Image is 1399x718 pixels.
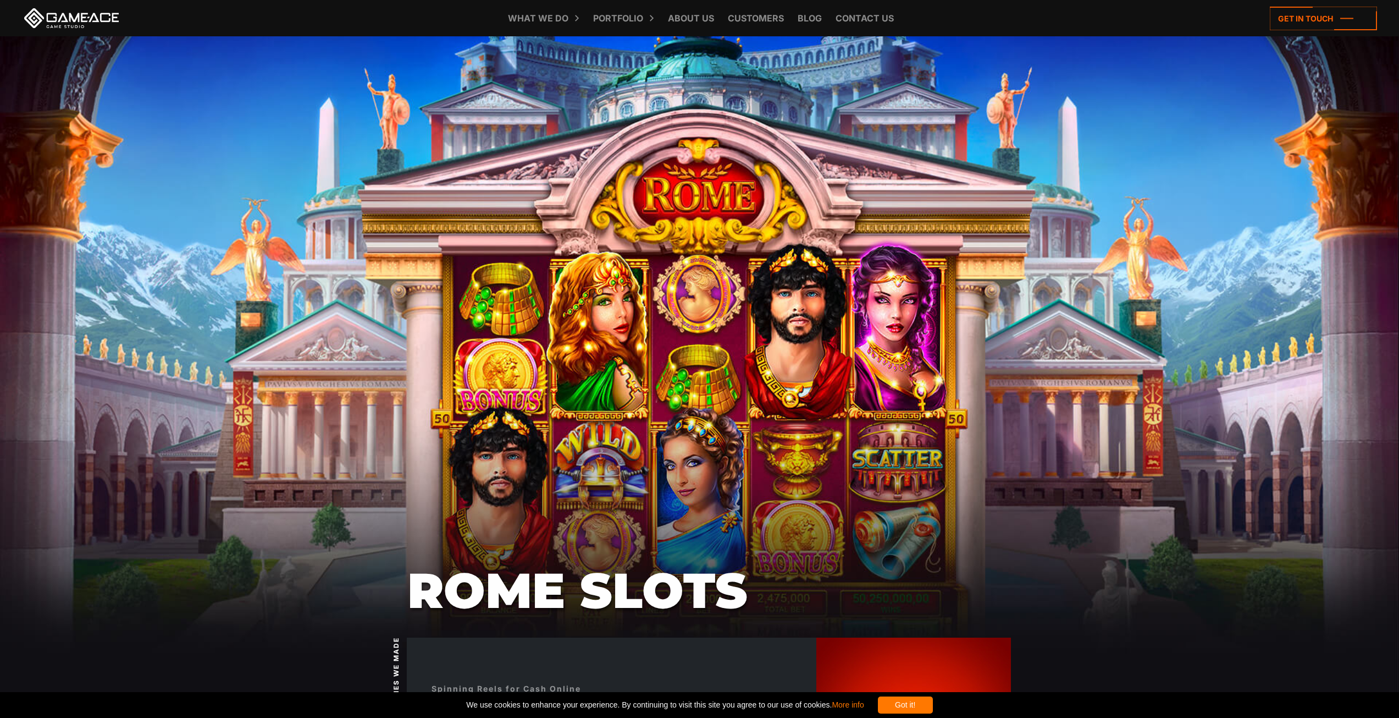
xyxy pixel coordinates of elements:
[1270,7,1377,30] a: Get in touch
[432,683,581,694] div: Spinning Reels for Cash Online
[466,697,864,714] span: We use cookies to enhance your experience. By continuing to visit this site you agree to our use ...
[832,700,864,709] a: More info
[391,637,401,709] span: Games we made
[878,697,933,714] div: Got it!
[407,563,993,617] h1: Rome Slots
